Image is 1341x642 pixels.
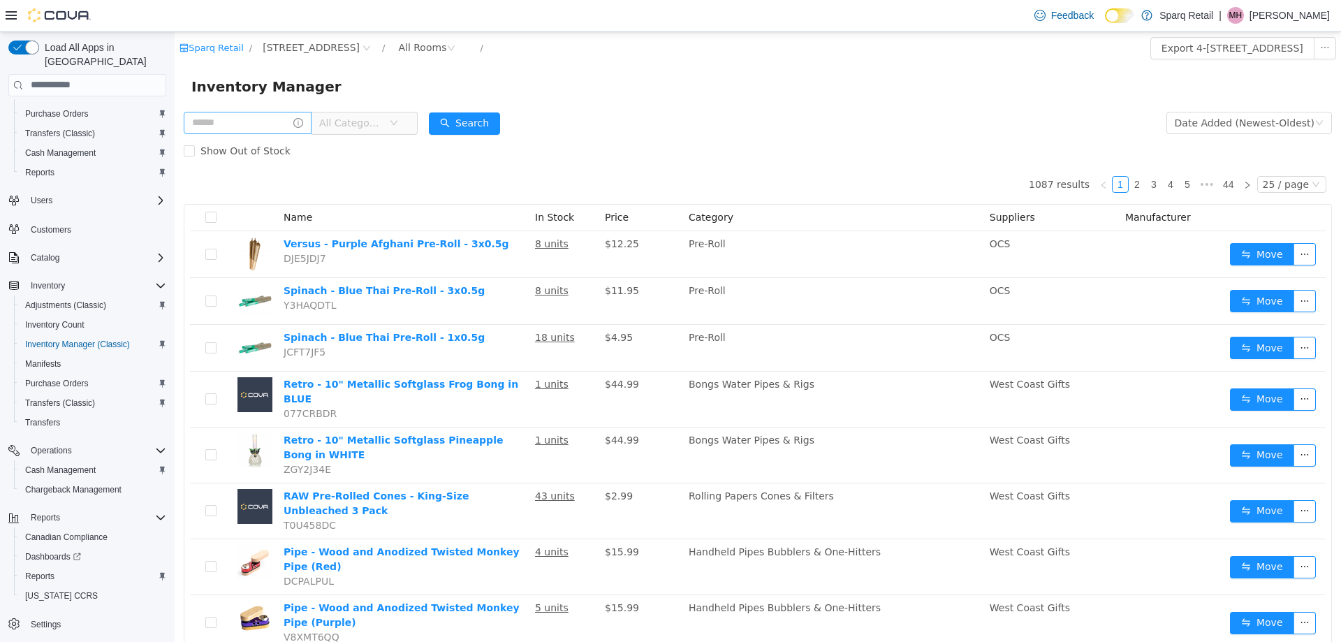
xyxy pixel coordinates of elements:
[63,251,98,286] img: Spinach - Blue Thai Pre-Roll - 3x0.5g hero shot
[20,336,166,353] span: Inventory Manager (Classic)
[25,571,54,582] span: Reports
[854,144,915,161] li: 1087 results
[815,180,860,191] span: Suppliers
[1119,258,1141,280] button: icon: ellipsis
[254,80,325,103] button: icon: searchSearch
[1055,580,1120,602] button: icon: swapMove
[1064,144,1081,161] li: Next Page
[3,508,172,527] button: Reports
[430,206,464,217] span: $12.25
[972,145,987,160] a: 3
[25,277,71,294] button: Inventory
[145,84,208,98] span: All Categories
[14,413,172,432] button: Transfers
[20,316,90,333] a: Inventory Count
[20,588,166,604] span: Washington CCRS
[109,458,294,484] a: RAW Pre-Rolled Cones - King-Size Unbleached 3 Pack
[514,180,559,191] span: Category
[815,570,895,581] span: West Coast Gifts
[109,570,345,596] a: Pipe - Wood and Anodized Twisted Monkey Pipe (Purple)
[31,195,52,206] span: Users
[430,253,464,264] span: $11.95
[25,339,130,350] span: Inventory Manager (Classic)
[25,300,106,311] span: Adjustments (Classic)
[1069,149,1077,157] i: icon: right
[14,143,172,163] button: Cash Management
[31,252,59,263] span: Catalog
[25,220,166,238] span: Customers
[109,314,151,326] span: JCFT7JF5
[109,514,345,540] a: Pipe - Wood and Anodized Twisted Monkey Pipe (Red)
[3,191,172,210] button: Users
[25,128,95,139] span: Transfers (Classic)
[508,451,809,507] td: Rolling Papers Cones & Filters
[17,43,175,66] span: Inventory Manager
[360,402,394,414] u: 1 units
[14,315,172,335] button: Inventory Count
[25,249,166,266] span: Catalog
[14,335,172,354] button: Inventory Manager (Classic)
[3,441,172,460] button: Operations
[430,458,458,469] span: $2.99
[1004,144,1021,161] li: 5
[14,480,172,499] button: Chargeback Management
[109,402,328,428] a: Retro - 10" Metallic Softglass Pineapple Bong in WHITE
[921,144,937,161] li: Previous Page
[20,145,166,161] span: Cash Management
[25,319,85,330] span: Inventory Count
[25,221,77,238] a: Customers
[815,458,895,469] span: West Coast Gifts
[25,249,65,266] button: Catalog
[25,442,166,459] span: Operations
[1055,468,1120,490] button: icon: swapMove
[1139,5,1162,27] button: icon: ellipsis
[75,10,78,21] span: /
[14,374,172,393] button: Purchase Orders
[815,346,895,358] span: West Coast Gifts
[1119,524,1141,546] button: icon: ellipsis
[25,108,89,119] span: Purchase Orders
[305,10,308,21] span: /
[815,253,836,264] span: OCS
[31,512,60,523] span: Reports
[109,488,161,499] span: T0U458DC
[109,543,159,555] span: DCPALPUL
[109,253,310,264] a: Spinach - Blue Thai Pre-Roll - 3x0.5g
[1119,468,1141,490] button: icon: ellipsis
[508,395,809,451] td: Bongs Water Pipes & Rigs
[360,206,394,217] u: 8 units
[14,354,172,374] button: Manifests
[508,199,809,246] td: Pre-Roll
[14,163,172,182] button: Reports
[1055,211,1120,233] button: icon: swapMove
[14,567,172,586] button: Reports
[25,616,66,633] a: Settings
[109,180,138,191] span: Name
[20,395,101,411] a: Transfers (Classic)
[1055,524,1120,546] button: icon: swapMove
[25,167,54,178] span: Reports
[976,5,1140,27] button: Export 4-[STREET_ADDRESS]
[14,124,172,143] button: Transfers (Classic)
[31,224,71,235] span: Customers
[25,277,166,294] span: Inventory
[1159,7,1213,24] p: Sparq Retail
[119,86,129,96] i: icon: info-circle
[430,402,464,414] span: $44.99
[25,551,81,562] span: Dashboards
[63,513,98,548] img: Pipe - Wood and Anodized Twisted Monkey Pipe (Red) hero shot
[815,514,895,525] span: West Coast Gifts
[430,346,464,358] span: $44.99
[14,586,172,606] button: [US_STATE] CCRS
[109,346,344,372] a: Retro - 10" Metallic Softglass Frog Bong in BLUE
[20,316,166,333] span: Inventory Count
[20,414,166,431] span: Transfers
[430,570,464,581] span: $15.99
[5,11,14,20] i: icon: shop
[430,180,454,191] span: Price
[360,346,394,358] u: 1 units
[25,509,166,526] span: Reports
[20,105,166,122] span: Purchase Orders
[1055,356,1120,379] button: icon: swapMove
[25,615,166,633] span: Settings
